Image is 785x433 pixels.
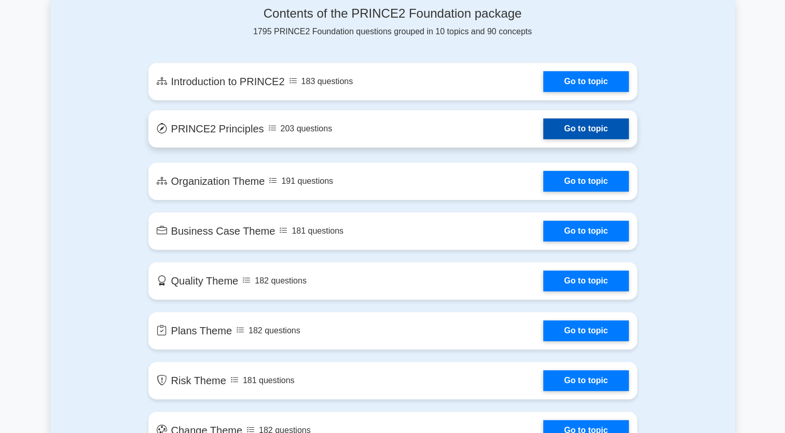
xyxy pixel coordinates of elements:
div: 1795 PRINCE2 Foundation questions grouped in 10 topics and 90 concepts [148,6,637,38]
a: Go to topic [543,71,628,92]
h4: Contents of the PRINCE2 Foundation package [148,6,637,21]
a: Go to topic [543,320,628,341]
a: Go to topic [543,370,628,391]
a: Go to topic [543,171,628,192]
a: Go to topic [543,270,628,291]
a: Go to topic [543,221,628,241]
a: Go to topic [543,118,628,139]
